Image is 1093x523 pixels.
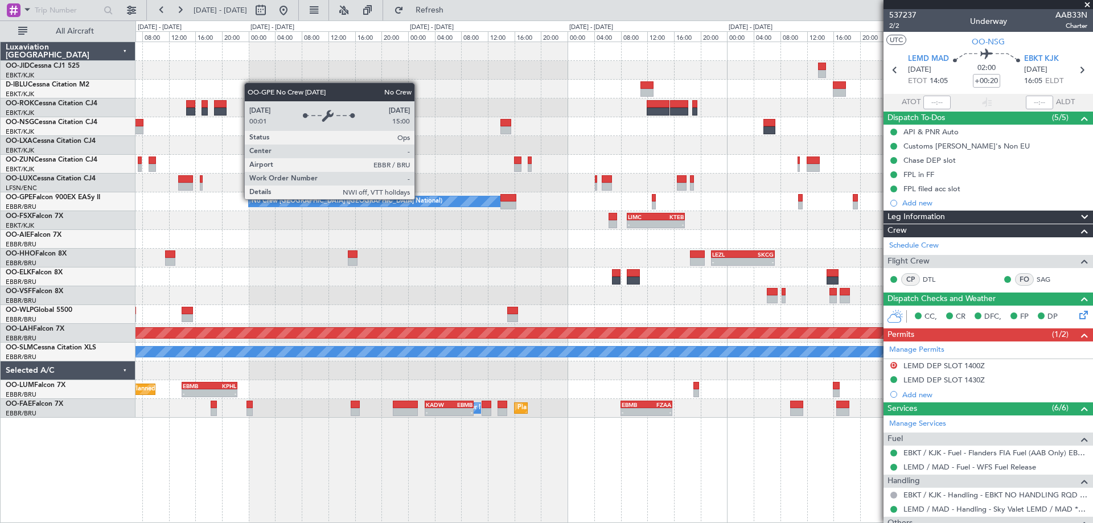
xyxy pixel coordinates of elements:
[902,390,1087,400] div: Add new
[1052,112,1069,123] span: (5/5)
[594,31,621,42] div: 04:00
[449,401,472,408] div: EBMB
[908,53,949,65] span: LEMD MAD
[6,344,33,351] span: OO-SLM
[222,31,249,42] div: 20:00
[984,311,1001,323] span: DFC,
[435,31,462,42] div: 04:00
[902,97,921,108] span: ATOT
[972,36,1005,48] span: OO-NSG
[923,274,948,285] a: DTL
[890,362,897,369] button: D
[6,240,36,249] a: EBBR/BRU
[6,232,61,238] a: OO-AIEFalcon 7X
[743,258,774,265] div: -
[924,311,937,323] span: CC,
[6,409,36,418] a: EBBR/BRU
[807,31,834,42] div: 12:00
[889,9,917,21] span: 537237
[302,31,328,42] div: 08:00
[727,31,754,42] div: 00:00
[6,269,63,276] a: OO-ELKFalcon 8X
[1055,21,1087,31] span: Charter
[169,31,196,42] div: 12:00
[209,382,236,389] div: KPHL
[6,315,36,324] a: EBBR/BRU
[6,203,36,211] a: EBBR/BRU
[628,221,656,228] div: -
[6,119,34,126] span: OO-NSG
[6,232,30,238] span: OO-AIE
[887,112,945,125] span: Dispatch To-Dos
[517,400,617,417] div: Planned Maint Melsbroek Air Base
[6,100,34,107] span: OO-ROK
[6,138,96,145] a: OO-LXACessna Citation CJ4
[903,361,985,370] div: LEMD DEP SLOT 1400Z
[410,23,454,32] div: [DATE] - [DATE]
[6,278,36,286] a: EBBR/BRU
[647,31,674,42] div: 12:00
[908,64,931,76] span: [DATE]
[6,307,34,314] span: OO-WLP
[887,328,914,341] span: Permits
[908,76,927,87] span: ETOT
[209,390,236,397] div: -
[6,146,34,155] a: EBKT/KJK
[903,170,934,179] div: FPL in FF
[701,31,728,42] div: 20:00
[568,31,594,42] div: 00:00
[956,311,965,323] span: CR
[13,22,124,40] button: All Aircraft
[6,157,97,163] a: OO-ZUNCessna Citation CJ4
[488,31,515,42] div: 12:00
[903,155,956,165] div: Chase DEP slot
[646,401,671,408] div: FZAA
[249,31,276,42] div: 00:00
[30,27,120,35] span: All Aircraft
[541,31,568,42] div: 20:00
[138,23,182,32] div: [DATE] - [DATE]
[6,184,37,192] a: LFSN/ENC
[6,401,63,407] a: OO-FAEFalcon 7X
[6,288,63,295] a: OO-VSFFalcon 8X
[6,353,36,361] a: EBBR/BRU
[656,213,684,220] div: KTEB
[6,175,96,182] a: OO-LUXCessna Citation CJ4
[515,31,541,42] div: 16:00
[6,63,30,69] span: OO-JID
[889,21,917,31] span: 2/2
[886,35,906,45] button: UTC
[426,401,449,408] div: KADW
[569,23,613,32] div: [DATE] - [DATE]
[250,23,294,32] div: [DATE] - [DATE]
[780,31,807,42] div: 08:00
[889,344,944,356] a: Manage Permits
[6,334,36,343] a: EBBR/BRU
[6,401,32,407] span: OO-FAE
[1052,328,1069,340] span: (1/2)
[6,81,28,88] span: D-IBLU
[6,90,34,98] a: EBKT/KJK
[6,250,35,257] span: OO-HHO
[901,273,920,286] div: CP
[903,490,1087,500] a: EBKT / KJK - Handling - EBKT NO HANDLING RQD FOR CJ
[622,401,646,408] div: EBMB
[6,344,96,351] a: OO-SLMCessna Citation XLS
[6,382,34,389] span: OO-LUM
[408,31,435,42] div: 00:00
[1020,311,1029,323] span: FP
[275,31,302,42] div: 04:00
[903,462,1036,472] a: LEMD / MAD - Fuel - WFS Fuel Release
[887,255,930,268] span: Flight Crew
[621,31,648,42] div: 08:00
[833,31,860,42] div: 16:00
[6,307,72,314] a: OO-WLPGlobal 5500
[887,475,920,488] span: Handling
[35,2,100,19] input: Trip Number
[6,71,34,80] a: EBKT/KJK
[6,157,34,163] span: OO-ZUN
[930,76,948,87] span: 14:05
[6,138,32,145] span: OO-LXA
[887,433,903,446] span: Fuel
[628,213,656,220] div: LIMC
